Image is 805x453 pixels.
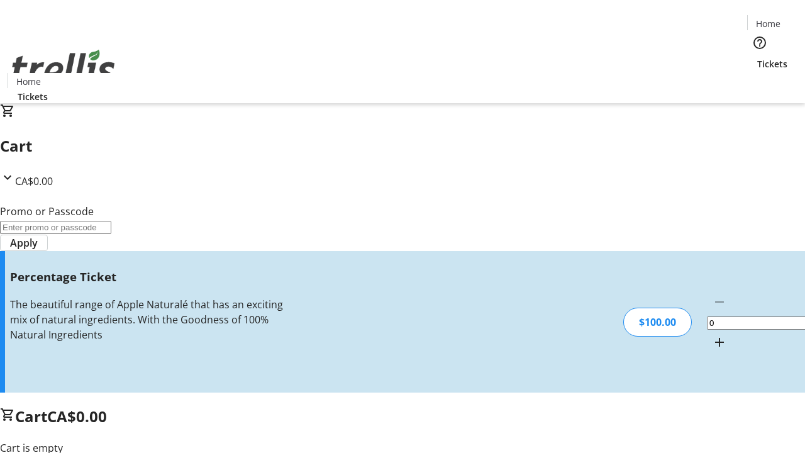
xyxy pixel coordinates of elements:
button: Help [747,30,772,55]
button: Increment by one [707,330,732,355]
span: Tickets [18,90,48,103]
a: Home [8,75,48,88]
span: Home [756,17,780,30]
button: Cart [747,70,772,96]
span: Apply [10,235,38,250]
span: CA$0.00 [47,406,107,427]
span: CA$0.00 [15,174,53,188]
img: Orient E2E Organization qGbegImJ8M's Logo [8,36,119,99]
h3: Percentage Ticket [10,268,285,286]
div: The beautiful range of Apple Naturalé that has an exciting mix of natural ingredients. With the G... [10,297,285,342]
a: Tickets [747,57,797,70]
a: Home [748,17,788,30]
a: Tickets [8,90,58,103]
span: Home [16,75,41,88]
span: Tickets [757,57,787,70]
div: $100.00 [623,308,692,337]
